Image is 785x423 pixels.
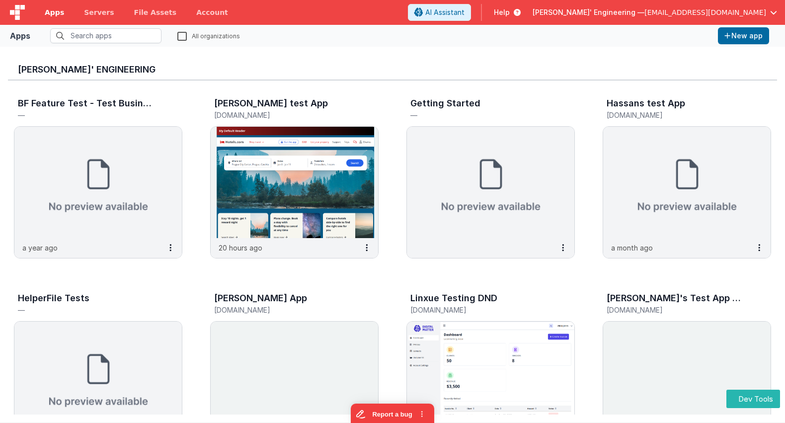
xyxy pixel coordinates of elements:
span: Servers [84,7,114,17]
span: Apps [45,7,64,17]
h5: [DOMAIN_NAME] [410,306,550,314]
h3: [PERSON_NAME] test App [214,98,328,108]
h5: — [18,111,157,119]
h5: [DOMAIN_NAME] [214,111,354,119]
div: Apps [10,30,30,42]
button: AI Assistant [408,4,471,21]
h5: [DOMAIN_NAME] [607,111,746,119]
h3: Getting Started [410,98,480,108]
label: All organizations [177,31,240,40]
span: [PERSON_NAME]' Engineering — [533,7,644,17]
p: 20 hours ago [219,243,262,253]
h3: Hassans test App [607,98,685,108]
h5: — [410,111,550,119]
h3: [PERSON_NAME]'s Test App new [607,293,743,303]
p: a month ago [611,243,653,253]
p: a year ago [22,243,58,253]
h3: [PERSON_NAME]' Engineering [18,65,767,75]
span: File Assets [134,7,177,17]
span: Help [494,7,510,17]
h3: BF Feature Test - Test Business File [18,98,155,108]
h5: — [18,306,157,314]
h5: [DOMAIN_NAME] [214,306,354,314]
button: New app [718,27,769,44]
h3: HelperFile Tests [18,293,89,303]
h3: Linxue Testing DND [410,293,497,303]
h5: [DOMAIN_NAME] [607,306,746,314]
span: AI Assistant [425,7,465,17]
button: Dev Tools [726,390,780,408]
span: [EMAIL_ADDRESS][DOMAIN_NAME] [644,7,766,17]
h3: [PERSON_NAME] App [214,293,307,303]
input: Search apps [50,28,161,43]
button: [PERSON_NAME]' Engineering — [EMAIL_ADDRESS][DOMAIN_NAME] [533,7,777,17]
